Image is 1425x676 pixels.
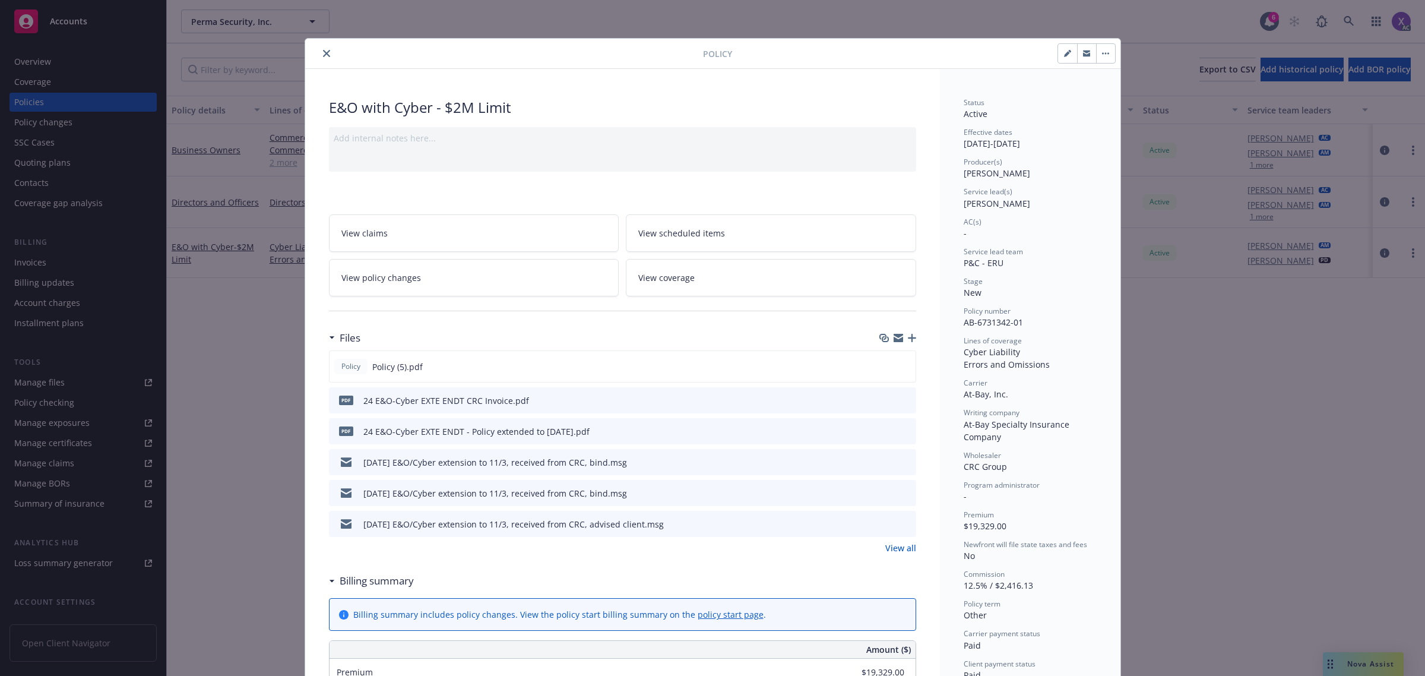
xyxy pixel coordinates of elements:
[638,227,725,239] span: View scheduled items
[964,346,1097,358] div: Cyber Liability
[964,358,1097,371] div: Errors and Omissions
[626,214,916,252] a: View scheduled items
[964,461,1007,472] span: CRC Group
[901,394,911,407] button: preview file
[341,227,388,239] span: View claims
[329,97,916,118] div: E&O with Cyber - $2M Limit
[964,217,981,227] span: AC(s)
[964,336,1022,346] span: Lines of coverage
[964,198,1030,209] span: [PERSON_NAME]
[882,518,891,530] button: download file
[372,361,423,373] span: Policy (5).pdf
[964,127,1012,137] span: Effective dates
[882,456,891,469] button: download file
[363,518,664,530] div: [DATE] E&O/Cyber extension to 11/3, received from CRC, advised client.msg
[340,330,360,346] h3: Files
[964,108,987,119] span: Active
[329,573,414,589] div: Billing summary
[882,394,891,407] button: download file
[964,168,1030,179] span: [PERSON_NAME]
[363,394,529,407] div: 24 E&O-Cyber EXTE ENDT CRC Invoice.pdf
[901,518,911,530] button: preview file
[885,542,916,554] a: View all
[964,510,994,520] span: Premium
[698,609,764,620] a: policy start page
[964,640,981,651] span: Paid
[339,396,353,405] span: pdf
[901,425,911,438] button: preview file
[319,46,334,61] button: close
[964,480,1040,490] span: Program administrator
[964,228,967,239] span: -
[964,187,1012,197] span: Service lead(s)
[353,608,766,621] div: Billing summary includes policy changes. View the policy start billing summary on the .
[964,659,1035,669] span: Client payment status
[964,599,1000,609] span: Policy term
[964,276,983,286] span: Stage
[964,257,1003,268] span: P&C - ERU
[638,271,695,284] span: View coverage
[964,247,1023,257] span: Service lead team
[964,388,1008,400] span: At-Bay, Inc.
[900,361,911,373] button: preview file
[964,520,1006,532] span: $19,329.00
[964,539,1087,549] span: Newfront will file state taxes and fees
[363,487,627,500] div: [DATE] E&O/Cyber extension to 11/3, received from CRC, bind.msg
[964,569,1005,579] span: Commission
[964,580,1033,591] span: 12.5% / $2,416.13
[901,456,911,469] button: preview file
[341,271,421,284] span: View policy changes
[339,427,353,435] span: pdf
[964,127,1097,150] div: [DATE] - [DATE]
[964,97,984,108] span: Status
[334,132,911,144] div: Add internal notes here...
[964,378,987,388] span: Carrier
[703,48,732,60] span: Policy
[866,643,911,656] span: Amount ($)
[964,628,1040,639] span: Carrier payment status
[964,491,967,502] span: -
[964,317,1023,328] span: AB-6731342-01
[964,450,1001,460] span: Wholesaler
[964,408,1019,418] span: Writing company
[340,573,414,589] h3: Billing summary
[329,214,619,252] a: View claims
[881,361,891,373] button: download file
[964,287,981,298] span: New
[964,550,975,561] span: No
[363,425,590,438] div: 24 E&O-Cyber EXTE ENDT - Policy extended to [DATE].pdf
[363,456,627,469] div: [DATE] E&O/Cyber extension to 11/3, received from CRC, bind.msg
[339,361,363,372] span: Policy
[882,425,891,438] button: download file
[882,487,891,500] button: download file
[964,419,1072,443] span: At-Bay Specialty Insurance Company
[964,609,987,621] span: Other
[964,306,1011,316] span: Policy number
[901,487,911,500] button: preview file
[329,259,619,296] a: View policy changes
[329,330,360,346] div: Files
[964,157,1002,167] span: Producer(s)
[626,259,916,296] a: View coverage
